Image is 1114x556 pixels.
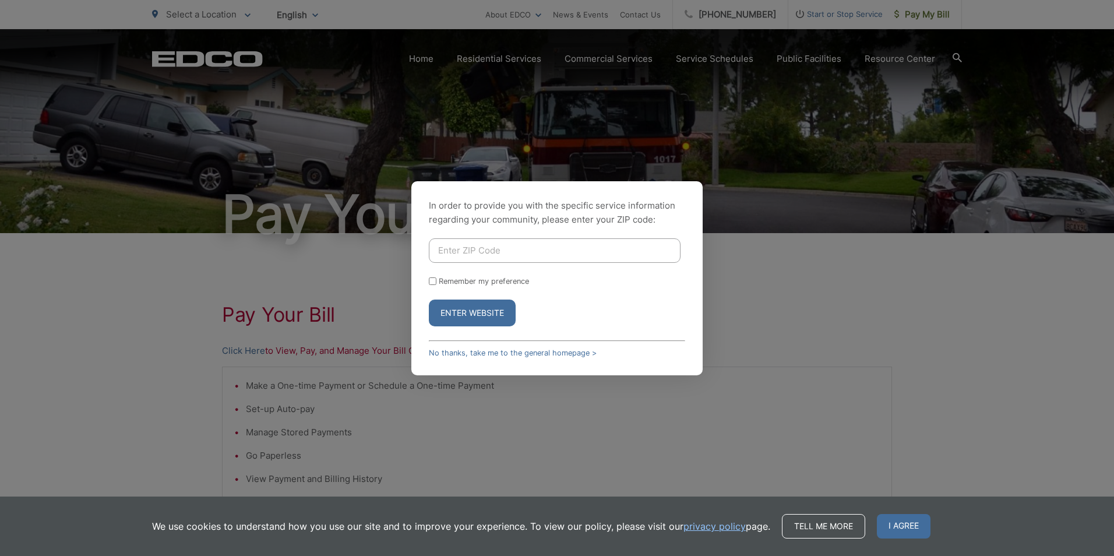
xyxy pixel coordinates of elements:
[429,238,681,263] input: Enter ZIP Code
[152,519,770,533] p: We use cookies to understand how you use our site and to improve your experience. To view our pol...
[429,199,685,227] p: In order to provide you with the specific service information regarding your community, please en...
[429,349,597,357] a: No thanks, take me to the general homepage >
[782,514,865,539] a: Tell me more
[683,519,746,533] a: privacy policy
[877,514,930,539] span: I agree
[429,300,516,326] button: Enter Website
[439,277,529,286] label: Remember my preference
